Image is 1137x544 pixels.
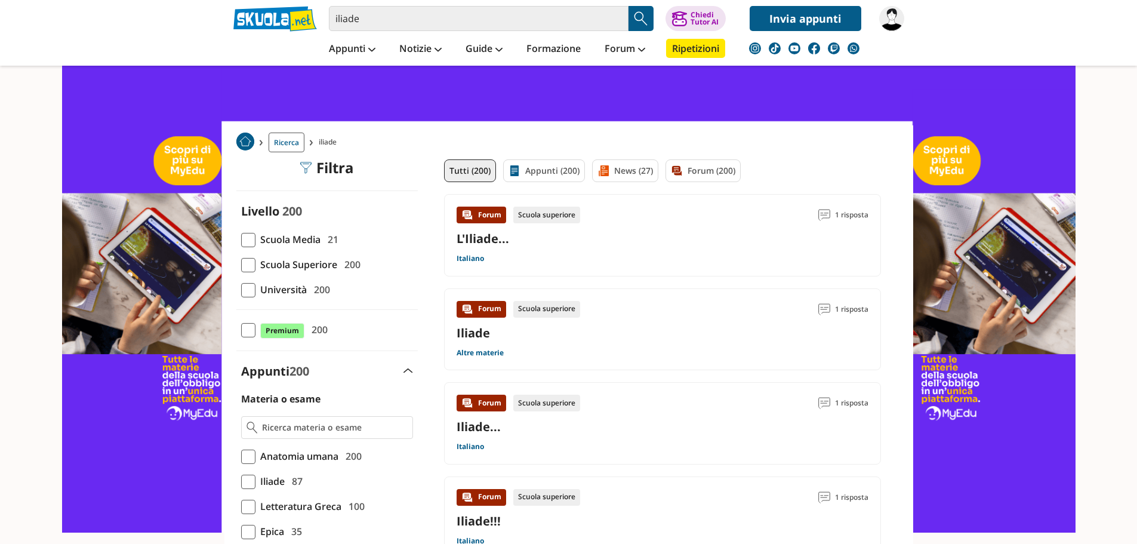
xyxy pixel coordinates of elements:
[255,282,307,297] span: Università
[246,422,258,434] img: Ricerca materia o esame
[461,209,473,221] img: Forum contenuto
[457,301,506,318] div: Forum
[665,6,726,31] button: ChiediTutor AI
[329,6,628,31] input: Cerca appunti, riassunti o versioni
[236,133,254,150] img: Home
[255,524,284,539] span: Epica
[749,42,761,54] img: instagram
[396,39,445,60] a: Notizie
[287,474,303,489] span: 87
[597,165,609,177] img: News filtro contenuto
[236,133,254,152] a: Home
[457,395,506,411] div: Forum
[671,165,683,177] img: Forum filtro contenuto
[289,363,309,379] span: 200
[344,499,365,514] span: 100
[835,301,868,318] span: 1 risposta
[319,133,341,152] span: iliade
[503,159,585,182] a: Appunti (200)
[602,39,648,60] a: Forum
[628,6,654,31] button: Search Button
[300,159,354,176] div: Filtra
[513,489,580,506] div: Scuola superiore
[255,232,321,247] span: Scuola Media
[818,303,830,315] img: Commenti lettura
[340,257,360,272] span: 200
[269,133,304,152] a: Ricerca
[835,489,868,506] span: 1 risposta
[769,42,781,54] img: tiktok
[666,39,725,58] a: Ripetizioni
[457,230,509,247] a: L'Iliade...
[457,489,506,506] div: Forum
[341,448,362,464] span: 200
[665,159,741,182] a: Forum (200)
[818,397,830,409] img: Commenti lettura
[463,39,506,60] a: Guide
[255,448,338,464] span: Anatomia umana
[326,39,378,60] a: Appunti
[513,395,580,411] div: Scuola superiore
[818,209,830,221] img: Commenti lettura
[241,203,279,219] label: Livello
[632,10,650,27] img: Cerca appunti, riassunti o versioni
[260,323,304,339] span: Premium
[461,397,473,409] img: Forum contenuto
[835,207,868,223] span: 1 risposta
[835,395,868,411] span: 1 risposta
[592,159,658,182] a: News (27)
[323,232,338,247] span: 21
[818,491,830,503] img: Commenti lettura
[307,322,328,337] span: 200
[461,491,473,503] img: Forum contenuto
[879,6,904,31] img: rosabraccia
[457,442,484,451] a: Italiano
[457,348,504,358] a: Altre materie
[457,513,501,529] a: Iliade!!!
[241,392,321,405] label: Materia o esame
[300,162,312,174] img: Filtra filtri mobile
[509,165,520,177] img: Appunti filtro contenuto
[828,42,840,54] img: twitch
[461,303,473,315] img: Forum contenuto
[286,524,302,539] span: 35
[444,159,496,182] a: Tutti (200)
[255,499,341,514] span: Letteratura Greca
[788,42,800,54] img: youtube
[848,42,859,54] img: WhatsApp
[750,6,861,31] a: Invia appunti
[309,282,330,297] span: 200
[403,368,413,373] img: Apri e chiudi sezione
[513,301,580,318] div: Scuola superiore
[282,203,302,219] span: 200
[457,419,501,435] a: Iliade...
[691,11,719,26] div: Chiedi Tutor AI
[262,422,407,434] input: Ricerca materia o esame
[457,254,484,263] a: Italiano
[241,363,309,379] label: Appunti
[255,257,337,272] span: Scuola Superiore
[523,39,584,60] a: Formazione
[255,474,285,489] span: Iliade
[513,207,580,223] div: Scuola superiore
[808,42,820,54] img: facebook
[457,207,506,223] div: Forum
[457,325,490,341] a: Iliade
